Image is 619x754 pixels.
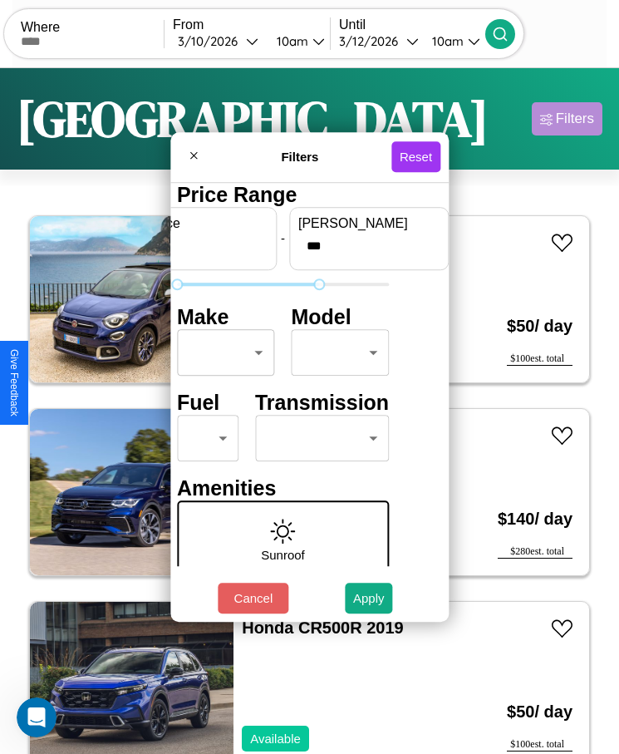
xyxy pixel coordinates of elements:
button: 10am [263,32,330,50]
h1: [GEOGRAPHIC_DATA] [17,85,489,153]
label: min price [126,216,268,231]
label: Until [339,17,485,32]
button: Reset [391,141,440,172]
button: 10am [419,32,485,50]
h3: $ 50 / day [507,686,572,738]
div: $ 100 est. total [507,352,572,366]
h4: Make [177,305,275,329]
label: Where [21,20,164,35]
label: [PERSON_NAME] [298,216,440,231]
h4: Model [292,305,390,329]
div: Filters [556,111,594,127]
button: Filters [532,102,602,136]
h3: $ 140 / day [498,493,572,545]
div: $ 280 est. total [498,545,572,559]
h4: Fuel [177,391,238,415]
button: 3/10/2026 [173,32,263,50]
div: Give Feedback [8,349,20,416]
p: Sunroof [261,544,305,566]
p: - [281,227,285,249]
div: 10am [424,33,468,49]
iframe: Intercom live chat [17,697,56,737]
h4: Amenities [177,476,389,500]
button: Cancel [218,583,288,614]
h4: Price Range [177,183,389,207]
h3: $ 50 / day [507,300,572,352]
label: From [173,17,330,32]
button: Apply [345,583,393,614]
div: 3 / 10 / 2026 [178,33,246,49]
h4: Transmission [255,391,389,415]
h4: Filters [209,150,391,164]
div: 3 / 12 / 2026 [339,33,406,49]
div: $ 100 est. total [507,738,572,752]
div: 10am [268,33,312,49]
a: Honda CR500R 2019 [242,618,404,637]
p: Available [250,727,301,750]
